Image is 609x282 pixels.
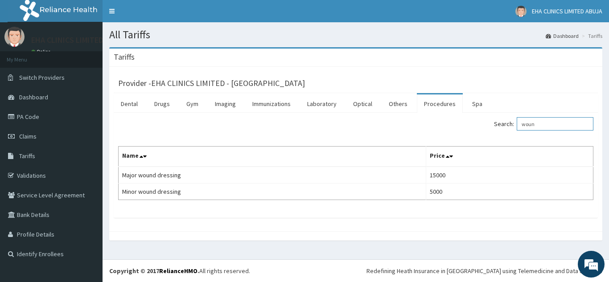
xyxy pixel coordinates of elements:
div: Chat with us now [46,50,150,61]
strong: Copyright © 2017 . [109,267,199,275]
footer: All rights reserved. [103,259,609,282]
td: 5000 [426,184,593,200]
li: Tariffs [580,32,602,40]
span: EHA CLINICS LIMITED ABUJA [532,7,602,15]
span: Dashboard [19,93,48,101]
td: Minor wound dressing [119,184,426,200]
a: Immunizations [245,94,298,113]
td: 15000 [426,167,593,184]
a: Others [382,94,415,113]
span: Tariffs [19,152,35,160]
img: User Image [4,27,25,47]
th: Name [119,147,426,167]
p: EHA CLINICS LIMITED ABUJA [31,36,128,44]
a: Dashboard [546,32,579,40]
div: Redefining Heath Insurance in [GEOGRAPHIC_DATA] using Telemedicine and Data Science! [366,266,602,275]
td: Major wound dressing [119,167,426,184]
span: We're online! [52,84,123,174]
a: Online [31,49,53,55]
a: Laboratory [300,94,344,113]
span: Switch Providers [19,74,65,82]
a: Drugs [147,94,177,113]
input: Search: [517,117,593,131]
label: Search: [494,117,593,131]
a: RelianceHMO [159,267,198,275]
a: Imaging [208,94,243,113]
a: Optical [346,94,379,113]
img: User Image [515,6,527,17]
h3: Provider - EHA CLINICS LIMITED - [GEOGRAPHIC_DATA] [118,79,305,87]
img: d_794563401_company_1708531726252_794563401 [16,45,36,67]
h3: Tariffs [114,53,135,61]
a: Spa [465,94,490,113]
div: Minimize live chat window [146,4,168,26]
textarea: Type your message and hit 'Enter' [4,188,170,219]
span: Claims [19,132,37,140]
th: Price [426,147,593,167]
h1: All Tariffs [109,29,602,41]
a: Gym [179,94,206,113]
a: Dental [114,94,145,113]
a: Procedures [417,94,463,113]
